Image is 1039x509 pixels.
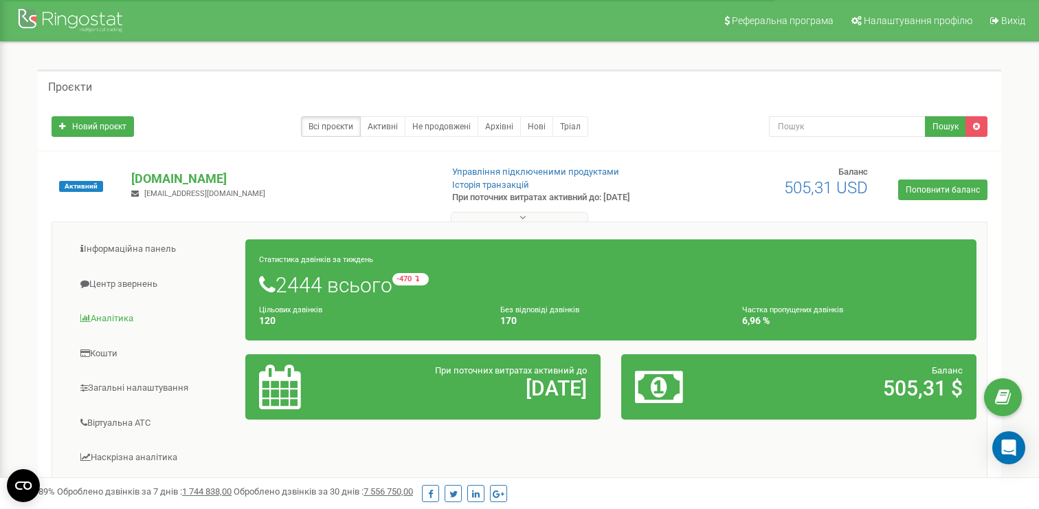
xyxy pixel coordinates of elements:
a: Не продовжені [405,116,478,137]
p: [DOMAIN_NAME] [131,170,429,188]
small: Без відповіді дзвінків [500,305,579,314]
small: Цільових дзвінків [259,305,322,314]
h4: 120 [259,316,480,326]
span: [EMAIL_ADDRESS][DOMAIN_NAME] [144,189,265,198]
a: Центр звернень [63,268,246,301]
div: Open Intercom Messenger [992,431,1025,464]
a: Віртуальна АТС [63,407,246,440]
u: 7 556 750,00 [364,486,413,497]
span: Баланс [932,365,963,376]
a: Тріал [552,116,588,137]
small: Статистика дзвінків за тиждень [259,255,373,264]
span: 505,31 USD [784,178,868,197]
input: Пошук [769,116,926,137]
small: -470 [392,273,429,285]
h1: 2444 всього [259,273,963,296]
a: Кошти [63,337,246,371]
u: 1 744 838,00 [182,486,232,497]
span: При поточних витратах активний до [435,365,587,376]
h4: 6,96 % [742,316,963,326]
button: Open CMP widget [7,469,40,502]
h2: 505,31 $ [751,377,963,400]
span: Оброблено дзвінків за 30 днів : [234,486,413,497]
h2: [DATE] [375,377,587,400]
a: Всі проєкти [301,116,361,137]
a: Історія транзакцій [452,180,529,190]
span: Вихід [1001,15,1025,26]
span: Активний [59,181,103,192]
a: Наскрізна аналітика [63,441,246,475]
span: Налаштування профілю [864,15,972,26]
a: Управління підключеними продуктами [452,166,619,177]
small: Частка пропущених дзвінків [742,305,843,314]
a: Нові [520,116,553,137]
a: Новий проєкт [52,116,134,137]
span: Реферальна програма [732,15,834,26]
h5: Проєкти [48,81,92,94]
a: Аналiтика [63,302,246,336]
a: Інформаційна панель [63,232,246,266]
a: Загальні налаштування [63,371,246,405]
span: Баланс [838,166,868,177]
span: Оброблено дзвінків за 7 днів : [57,486,232,497]
p: При поточних витратах активний до: [DATE] [452,191,671,204]
h4: 170 [500,316,721,326]
button: Пошук [925,116,966,137]
a: Активні [360,116,405,137]
a: Поповнити баланс [898,180,987,200]
a: Архівні [478,116,521,137]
